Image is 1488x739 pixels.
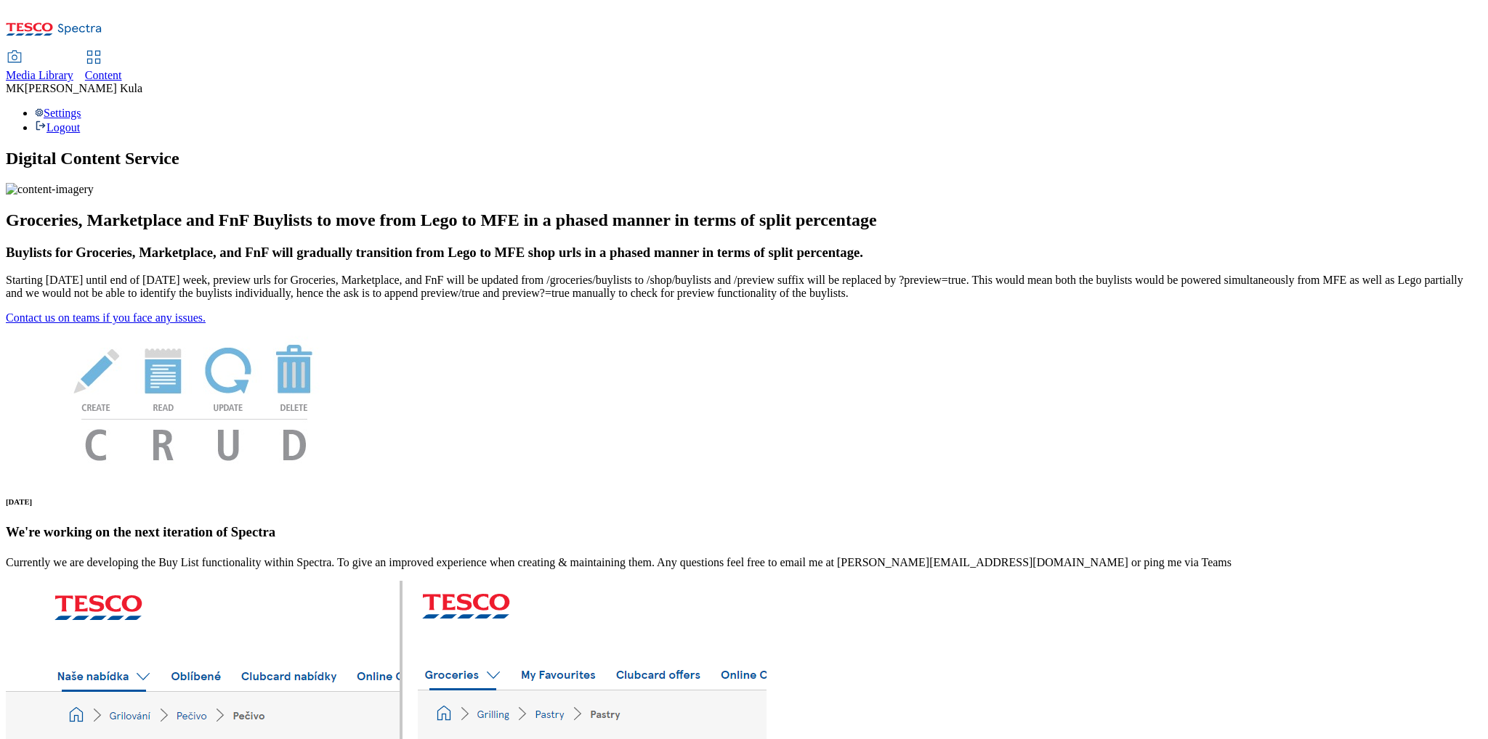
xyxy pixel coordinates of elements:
a: Content [85,52,122,82]
a: Logout [35,121,80,134]
h2: Groceries, Marketplace and FnF Buylists to move from Lego to MFE in a phased manner in terms of s... [6,211,1482,230]
a: Contact us on teams if you face any issues. [6,311,206,324]
h3: Buylists for Groceries, Marketplace, and FnF will gradually transition from Lego to MFE shop urls... [6,245,1482,261]
img: News Image [6,324,384,476]
a: Settings [35,107,81,119]
span: Media Library [6,69,73,81]
h6: [DATE] [6,497,1482,506]
p: Currently we are developing the Buy List functionality within Spectra. To give an improved experi... [6,556,1482,569]
h1: Digital Content Service [6,149,1482,168]
p: Starting [DATE] until end of [DATE] week, preview urls for Groceries, Marketplace, and FnF will b... [6,274,1482,300]
a: Media Library [6,52,73,82]
img: content-imagery [6,183,94,196]
h3: We're working on the next iteration of Spectra [6,524,1482,540]
span: [PERSON_NAME] Kula [25,82,142,94]
span: Content [85,69,122,81]
span: MK [6,82,25,94]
